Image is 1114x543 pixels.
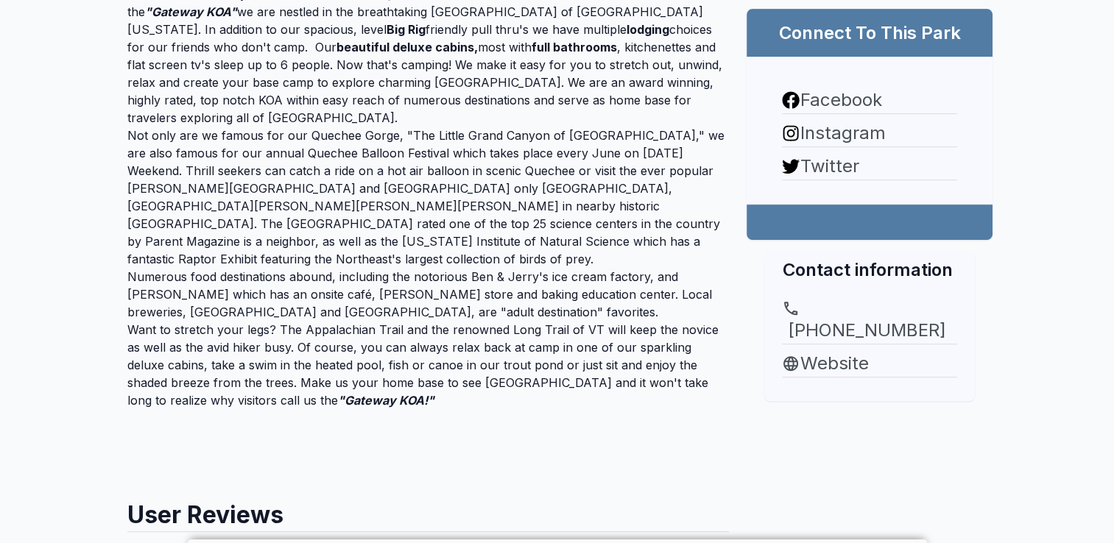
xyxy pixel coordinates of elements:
i: "Gateway KOA" [145,4,237,19]
a: Instagram [782,120,957,146]
a: [PHONE_NUMBER] [782,299,957,344]
b: "Gateway KOA!" [338,393,434,408]
h2: Connect To This Park [764,21,975,45]
b: lodging [627,22,669,37]
h2: User Reviews [127,487,730,531]
b: Big Rig [387,22,426,37]
a: Website [782,350,957,377]
iframe: Advertisement [127,421,730,487]
b: beautiful deluxe cabins, [336,40,478,54]
a: Twitter [782,153,957,180]
p: Want to stretch your legs? The Appalachian Trail and the renowned Long Trail of VT will keep the ... [127,321,730,409]
p: Numerous food destinations abound, including the notorious Ben & Jerry's ice cream factory, and [... [127,268,730,321]
p: Not only are we famous for our Quechee Gorge, "The Little Grand Canyon of [GEOGRAPHIC_DATA]," we ... [127,127,730,268]
b: full bathrooms [532,40,617,54]
h2: Contact information [782,258,957,282]
a: Facebook [782,87,957,113]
